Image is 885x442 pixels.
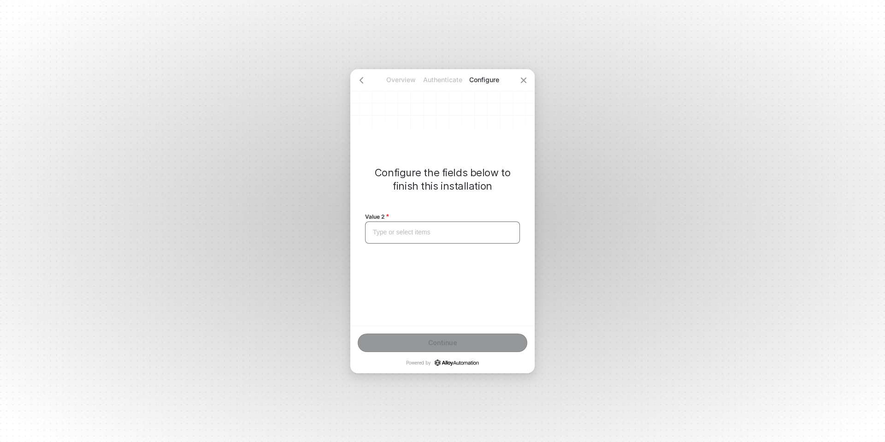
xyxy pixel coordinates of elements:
p: Configure the fields below to finish this installation [365,166,520,193]
a: icon-success [435,359,479,366]
span: icon-arrow-left [358,77,365,84]
p: Overview [380,75,422,84]
p: Powered by [406,359,479,366]
p: Authenticate [422,75,463,84]
span: Value 2 [365,213,389,221]
p: Configure [463,75,505,84]
button: Continue [358,334,527,352]
span: icon-close [520,77,527,84]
